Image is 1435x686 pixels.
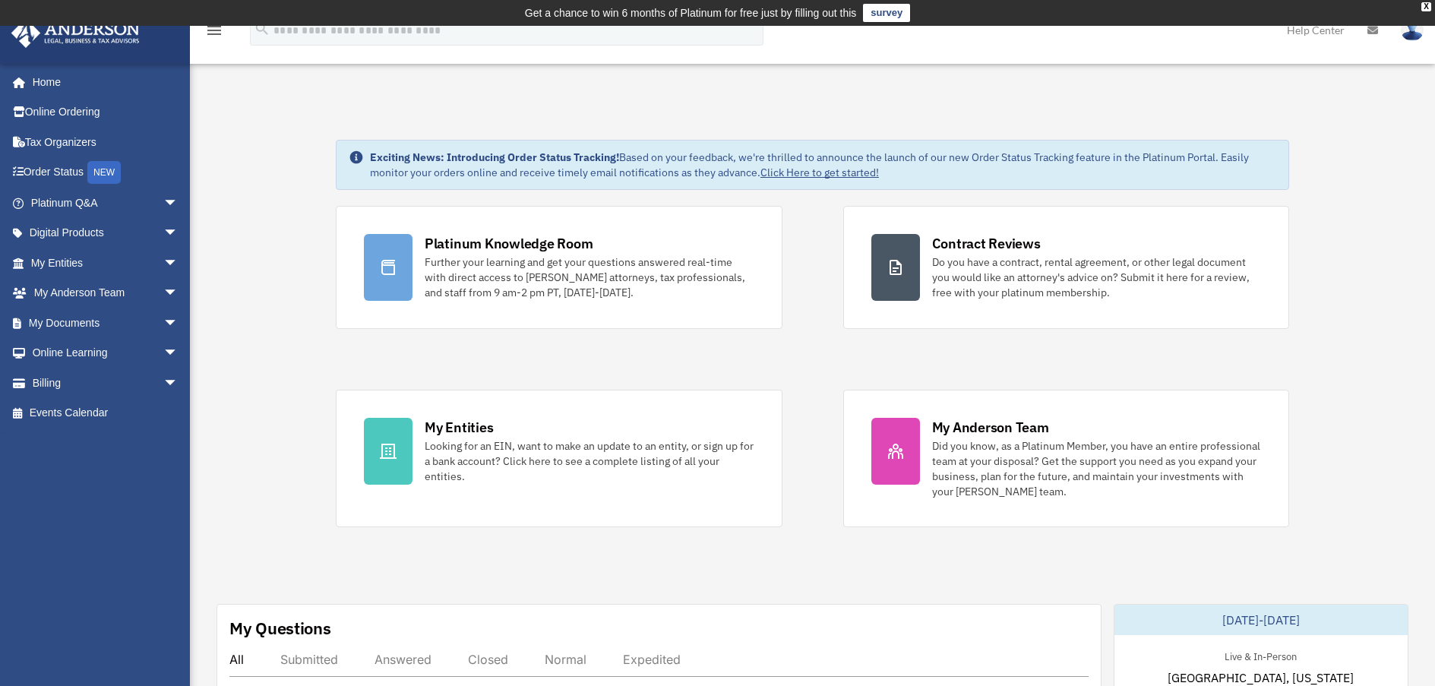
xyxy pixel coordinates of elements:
a: My Entitiesarrow_drop_down [11,248,201,278]
a: Online Learningarrow_drop_down [11,338,201,368]
span: arrow_drop_down [163,248,194,279]
i: menu [205,21,223,40]
div: My Entities [425,418,493,437]
div: Did you know, as a Platinum Member, you have an entire professional team at your disposal? Get th... [932,438,1262,499]
a: Tax Organizers [11,127,201,157]
span: arrow_drop_down [163,278,194,309]
span: arrow_drop_down [163,188,194,219]
div: Get a chance to win 6 months of Platinum for free just by filling out this [525,4,857,22]
a: survey [863,4,910,22]
a: My Anderson Team Did you know, as a Platinum Member, you have an entire professional team at your... [843,390,1290,527]
a: Click Here to get started! [760,166,879,179]
a: Online Ordering [11,97,201,128]
a: My Anderson Teamarrow_drop_down [11,278,201,308]
div: My Questions [229,617,331,640]
div: All [229,652,244,667]
a: Contract Reviews Do you have a contract, rental agreement, or other legal document you would like... [843,206,1290,329]
span: arrow_drop_down [163,368,194,399]
div: Looking for an EIN, want to make an update to an entity, or sign up for a bank account? Click her... [425,438,754,484]
a: menu [205,27,223,40]
a: Digital Productsarrow_drop_down [11,218,201,248]
a: My Documentsarrow_drop_down [11,308,201,338]
div: [DATE]-[DATE] [1114,605,1408,635]
a: Platinum Q&Aarrow_drop_down [11,188,201,218]
span: arrow_drop_down [163,218,194,249]
div: NEW [87,161,121,184]
div: Do you have a contract, rental agreement, or other legal document you would like an attorney's ad... [932,254,1262,300]
a: My Entities Looking for an EIN, want to make an update to an entity, or sign up for a bank accoun... [336,390,782,527]
div: Based on your feedback, we're thrilled to announce the launch of our new Order Status Tracking fe... [370,150,1276,180]
div: Closed [468,652,508,667]
div: Live & In-Person [1212,647,1309,663]
strong: Exciting News: Introducing Order Status Tracking! [370,150,619,164]
a: Platinum Knowledge Room Further your learning and get your questions answered real-time with dire... [336,206,782,329]
div: Normal [545,652,586,667]
div: close [1421,2,1431,11]
div: Answered [375,652,431,667]
img: Anderson Advisors Platinum Portal [7,18,144,48]
i: search [254,21,270,37]
span: arrow_drop_down [163,338,194,369]
img: User Pic [1401,19,1424,41]
a: Events Calendar [11,398,201,428]
div: My Anderson Team [932,418,1049,437]
div: Further your learning and get your questions answered real-time with direct access to [PERSON_NAM... [425,254,754,300]
div: Expedited [623,652,681,667]
span: arrow_drop_down [163,308,194,339]
div: Contract Reviews [932,234,1041,253]
a: Billingarrow_drop_down [11,368,201,398]
a: Home [11,67,194,97]
div: Submitted [280,652,338,667]
a: Order StatusNEW [11,157,201,188]
div: Platinum Knowledge Room [425,234,593,253]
